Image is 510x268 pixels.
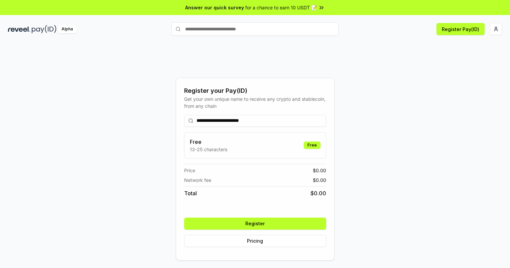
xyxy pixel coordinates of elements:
[310,189,326,197] span: $ 0.00
[184,86,326,95] div: Register your Pay(ID)
[184,235,326,247] button: Pricing
[58,25,77,33] div: Alpha
[184,167,195,174] span: Price
[190,146,227,153] p: 13-25 characters
[32,25,56,33] img: pay_id
[184,95,326,109] div: Get your own unique name to receive any crypto and stablecoin, from any chain
[8,25,30,33] img: reveel_dark
[184,177,211,184] span: Network fee
[313,177,326,184] span: $ 0.00
[184,189,197,197] span: Total
[185,4,244,11] span: Answer our quick survey
[436,23,485,35] button: Register Pay(ID)
[190,138,227,146] h3: Free
[304,142,321,149] div: Free
[313,167,326,174] span: $ 0.00
[245,4,317,11] span: for a chance to earn 10 USDT 📝
[184,218,326,230] button: Register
